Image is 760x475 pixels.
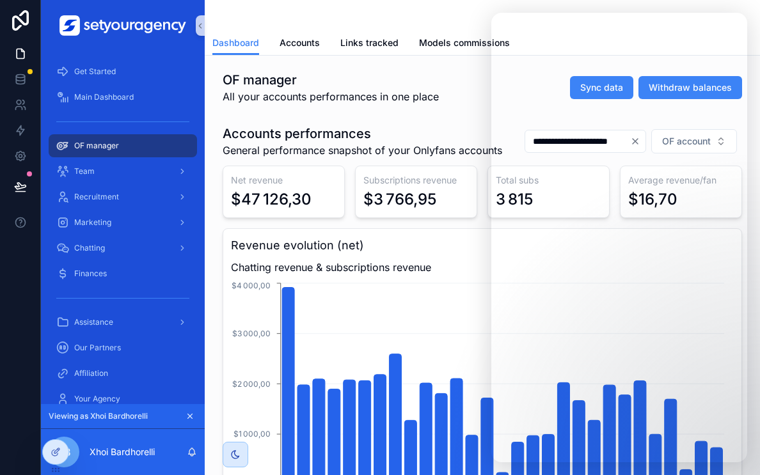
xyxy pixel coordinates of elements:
tspan: $3 000,00 [232,329,271,338]
div: $47 126,30 [231,189,312,210]
a: OF manager [49,134,197,157]
span: Get Started [74,66,116,77]
p: Xhoi Bardhorelli [90,446,155,458]
a: Team [49,160,197,183]
a: Our Partners [49,336,197,359]
span: Assistance [74,317,113,327]
a: Models commissions [419,31,510,57]
img: App logo [59,15,186,36]
h1: Accounts performances [223,125,502,143]
span: Main Dashboard [74,92,134,102]
a: Marketing [49,211,197,234]
iframe: Intercom live chat [491,13,747,462]
tspan: $4 000,00 [232,281,271,290]
a: Chatting [49,237,197,260]
span: All your accounts performances in one place [223,89,439,104]
span: Accounts [280,36,320,49]
a: Dashboard [212,31,259,56]
tspan: $1 000,00 [234,429,271,439]
h3: Revenue evolution (net) [231,237,734,254]
a: Affiliation [49,362,197,385]
a: Recruitment [49,185,197,208]
a: Finances [49,262,197,285]
span: Affiliation [74,368,108,378]
span: Dashboard [212,36,259,49]
a: Get Started [49,60,197,83]
span: Links tracked [340,36,399,49]
h3: Net revenue [231,174,336,187]
a: Your Agency [49,387,197,410]
span: Team [74,166,95,176]
a: Main Dashboard [49,86,197,109]
div: scrollable content [41,51,205,404]
tspan: $2 000,00 [232,379,271,389]
span: Models commissions [419,36,510,49]
a: Assistance [49,311,197,334]
span: Recruitment [74,192,119,202]
span: Marketing [74,217,111,228]
span: Chatting [74,243,105,253]
span: Finances [74,269,107,279]
span: OF manager [74,141,119,151]
span: Chatting revenue & subscriptions revenue [231,260,734,275]
h3: Subscriptions revenue [363,174,469,187]
a: Accounts [280,31,320,57]
span: Viewing as Xhoi Bardhorelli [49,411,148,421]
div: $3 766,95 [363,189,436,210]
a: Links tracked [340,31,399,57]
h1: OF manager [223,71,439,89]
span: Our Partners [74,343,121,353]
span: Your Agency [74,394,120,404]
span: General performance snapshot of your Onlyfans accounts [223,143,502,158]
